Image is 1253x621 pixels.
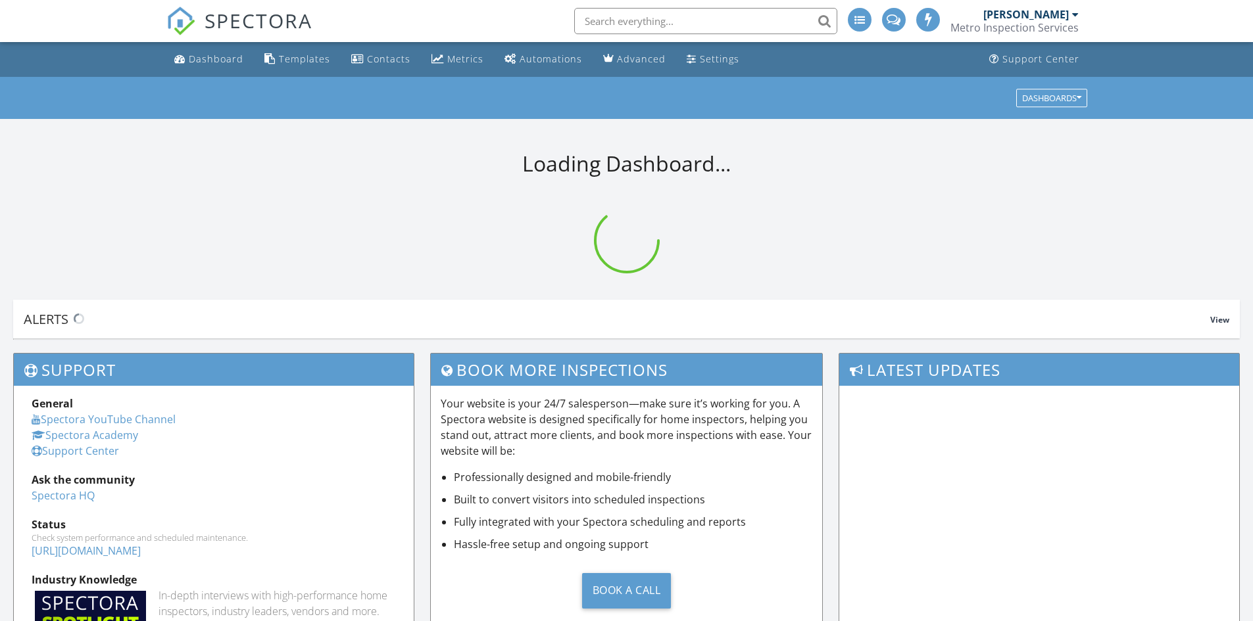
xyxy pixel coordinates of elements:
a: [URL][DOMAIN_NAME] [32,543,141,558]
a: Templates [259,47,335,72]
a: SPECTORA [166,18,312,45]
li: Professionally designed and mobile-friendly [454,469,813,485]
a: Settings [681,47,745,72]
h3: Book More Inspections [431,354,823,386]
div: Metro Inspection Services [950,21,1079,34]
li: Hassle-free setup and ongoing support [454,536,813,552]
span: View [1210,314,1229,325]
div: Contacts [367,53,410,65]
div: Automations [520,53,582,65]
div: Industry Knowledge [32,572,396,587]
p: Your website is your 24/7 salesperson—make sure it’s working for you. A Spectora website is desig... [441,396,813,459]
input: Search everything... [574,8,837,34]
span: SPECTORA [205,7,312,34]
div: Dashboard [189,53,243,65]
div: Settings [700,53,739,65]
a: Support Center [984,47,1085,72]
div: Metrics [447,53,483,65]
img: The Best Home Inspection Software - Spectora [166,7,195,35]
a: Book a Call [441,563,813,618]
a: Contacts [346,47,416,72]
div: Dashboards [1022,93,1081,103]
a: Spectora YouTube Channel [32,412,176,426]
div: Templates [279,53,330,65]
div: Status [32,517,396,532]
h3: Support [14,354,414,386]
strong: General [32,396,73,411]
a: Spectora HQ [32,488,95,503]
a: Dashboard [169,47,249,72]
a: Advanced [598,47,671,72]
div: Advanced [617,53,666,65]
div: Ask the community [32,472,396,488]
li: Fully integrated with your Spectora scheduling and reports [454,514,813,530]
a: Metrics [426,47,489,72]
li: Built to convert visitors into scheduled inspections [454,492,813,507]
div: Alerts [24,310,1210,328]
div: Support Center [1002,53,1079,65]
h3: Latest Updates [839,354,1239,386]
div: Book a Call [582,573,672,609]
div: Check system performance and scheduled maintenance. [32,532,396,543]
a: Automations (Advanced) [499,47,587,72]
a: Spectora Academy [32,428,138,442]
button: Dashboards [1016,89,1087,107]
a: Support Center [32,444,119,458]
div: [PERSON_NAME] [983,8,1069,21]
